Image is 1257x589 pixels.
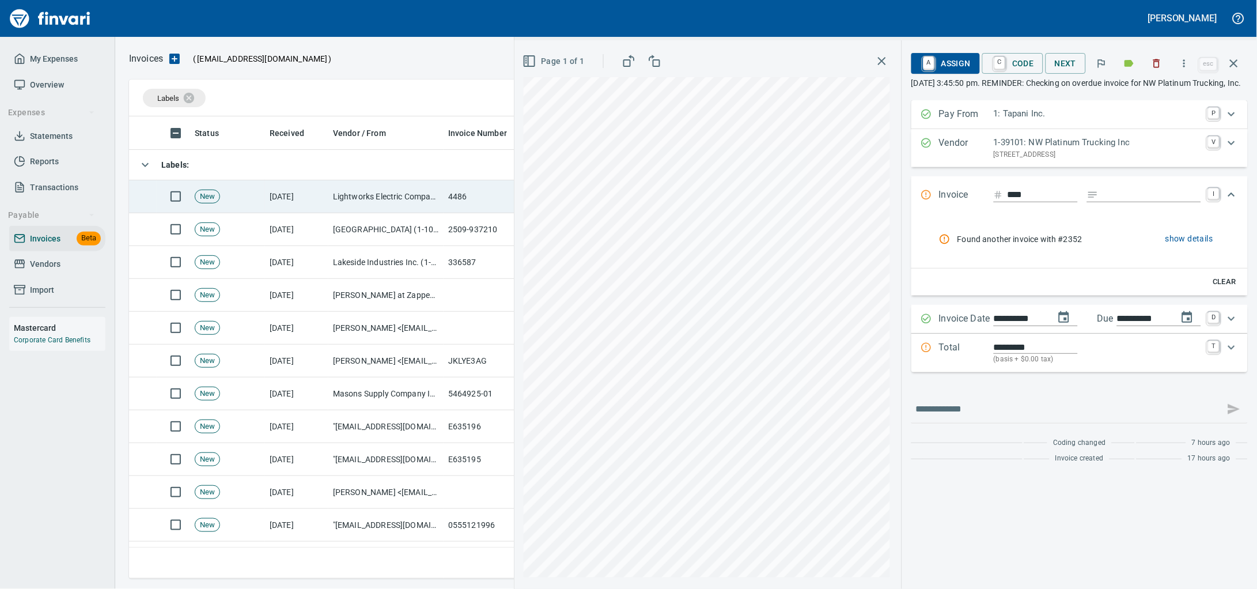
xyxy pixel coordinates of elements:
strong: Labels : [161,160,189,169]
h6: Mastercard [14,322,105,334]
a: InvoicesBeta [9,226,105,252]
span: New [195,388,219,399]
td: [PERSON_NAME] <[EMAIL_ADDRESS][DOMAIN_NAME]> [328,312,444,345]
a: Reports [9,149,105,175]
span: Code [991,54,1034,73]
span: Expenses [8,105,95,120]
a: D [1208,312,1220,323]
a: I [1208,188,1220,199]
p: Due [1097,312,1152,326]
a: esc [1200,58,1217,70]
div: Labels [143,89,206,107]
button: More [1172,51,1197,76]
td: "[EMAIL_ADDRESS][DOMAIN_NAME]" <[EMAIL_ADDRESS][DOMAIN_NAME]> [328,410,444,443]
span: New [195,520,219,531]
button: Labels [1116,51,1142,76]
button: [PERSON_NAME] [1145,9,1220,27]
div: Expand [911,129,1248,167]
span: 7 hours ago [1192,437,1231,449]
span: Invoices [30,232,60,246]
td: [DATE] [265,509,328,542]
span: Received [270,126,304,140]
p: [DATE] 3:45:50 pm. REMINDER: Checking on overdue invoice for NW Platinum Trucking, Inc. [911,77,1248,89]
td: [DATE] [265,213,328,246]
td: 2509-937210 [444,213,530,246]
button: Upload an Invoice [163,52,186,66]
td: Masons Supply Company Inc (1-10631) [328,377,444,410]
div: Rule failed [939,233,957,245]
span: New [195,224,219,235]
a: Import [9,277,105,303]
span: Transactions [30,180,78,195]
td: SW150043427 [444,542,530,575]
img: Finvari [7,5,93,32]
span: Received [270,126,319,140]
a: Overview [9,72,105,98]
span: Invoice Number [448,126,522,140]
p: Vendor [939,136,994,160]
span: Status [195,126,219,140]
span: Vendor / From [333,126,386,140]
td: [DATE] [265,443,328,476]
span: Payable [8,208,95,222]
a: Statements [9,123,105,149]
td: [PERSON_NAME] CAT <[EMAIL_ADDRESS][DOMAIN_NAME]> [328,542,444,575]
a: Transactions [9,175,105,201]
span: Invoice created [1055,453,1104,465]
td: 4486 [444,180,530,213]
span: [EMAIL_ADDRESS][DOMAIN_NAME] [196,53,328,65]
td: [PERSON_NAME] <[EMAIL_ADDRESS][DOMAIN_NAME]> [328,476,444,509]
td: E635196 [444,410,530,443]
span: New [195,421,219,432]
svg: Invoice description [1087,189,1099,201]
td: Lightworks Electric Company (1-22963) [328,180,444,213]
a: My Expenses [9,46,105,72]
p: [STREET_ADDRESS] [994,149,1201,161]
button: AAssign [911,53,980,74]
td: [DATE] [265,279,328,312]
div: Expand [911,214,1248,295]
td: [GEOGRAPHIC_DATA] (1-10944) [328,213,444,246]
a: T [1208,341,1220,352]
span: Clear [1209,275,1240,289]
td: [DATE] [265,377,328,410]
span: Import [30,283,54,297]
div: Expand [911,334,1248,372]
td: 5464925-01 [444,377,530,410]
a: Corporate Card Benefits [14,336,90,344]
svg: Invoice number [994,188,1003,202]
div: Expand [911,176,1248,214]
span: New [195,487,219,498]
span: Beta [77,232,101,245]
span: New [195,290,219,301]
button: Next [1046,53,1086,74]
p: (basis + $0.00 tax) [994,354,1201,365]
span: New [195,257,219,268]
button: change due date [1173,304,1201,331]
span: Assign [921,54,971,73]
div: Expand [911,100,1248,129]
span: show details [1165,232,1213,246]
button: change date [1050,304,1078,331]
span: Page 1 of 1 [525,54,584,69]
td: Lakeside Industries Inc. (1-10589) [328,246,444,279]
td: [DATE] [265,180,328,213]
p: 1-39101: NW Platinum Trucking Inc [994,136,1201,149]
a: P [1208,107,1220,119]
p: 1: Tapani Inc. [994,107,1201,120]
p: Pay From [939,107,994,122]
p: Invoices [129,52,163,66]
div: Expand [911,305,1248,334]
td: E635195 [444,443,530,476]
td: [DATE] [265,476,328,509]
td: 0555121996 [444,509,530,542]
a: Vendors [9,251,105,277]
td: [DATE] [265,312,328,345]
p: Invoice [939,188,994,203]
span: 17 hours ago [1188,453,1231,465]
p: Total [939,341,994,365]
span: New [195,191,219,202]
td: [DATE] [265,542,328,575]
td: [DATE] [265,345,328,377]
